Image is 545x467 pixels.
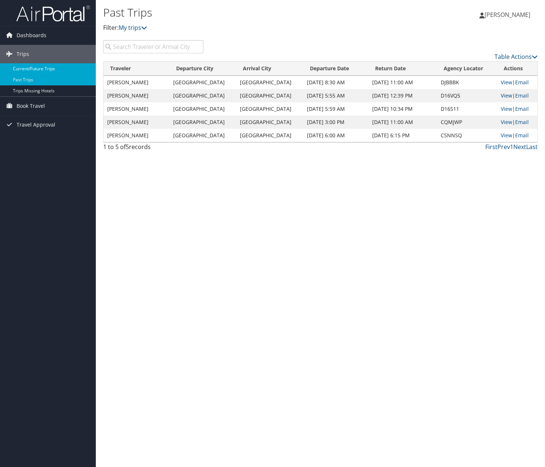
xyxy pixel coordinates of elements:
[497,102,537,116] td: |
[236,61,303,76] th: Arrival City: activate to sort column ascending
[17,116,55,134] span: Travel Approval
[236,89,303,102] td: [GEOGRAPHIC_DATA]
[515,92,529,99] a: Email
[368,61,437,76] th: Return Date: activate to sort column ascending
[103,5,393,20] h1: Past Trips
[170,89,237,102] td: [GEOGRAPHIC_DATA]
[16,5,90,22] img: airportal-logo.png
[497,76,537,89] td: |
[497,143,510,151] a: Prev
[303,102,368,116] td: [DATE] 5:59 AM
[501,79,512,86] a: View
[126,143,129,151] span: 5
[303,76,368,89] td: [DATE] 8:30 AM
[303,129,368,142] td: [DATE] 6:00 AM
[515,105,529,112] a: Email
[170,102,237,116] td: [GEOGRAPHIC_DATA]
[437,102,497,116] td: D16S11
[368,76,437,89] td: [DATE] 11:00 AM
[103,40,203,53] input: Search Traveler or Arrival City
[17,45,29,63] span: Trips
[479,4,538,26] a: [PERSON_NAME]
[501,132,512,139] a: View
[526,143,538,151] a: Last
[170,76,237,89] td: [GEOGRAPHIC_DATA]
[495,53,538,61] a: Table Actions
[104,76,170,89] td: [PERSON_NAME]
[437,89,497,102] td: D16VQ5
[501,92,512,99] a: View
[497,116,537,129] td: |
[103,23,393,33] p: Filter:
[236,129,303,142] td: [GEOGRAPHIC_DATA]
[515,118,529,125] a: Email
[119,24,147,32] a: My trips
[368,89,437,102] td: [DATE] 12:39 PM
[236,76,303,89] td: [GEOGRAPHIC_DATA]
[368,102,437,116] td: [DATE] 10:34 PM
[104,116,170,129] td: [PERSON_NAME]
[104,129,170,142] td: [PERSON_NAME]
[485,143,497,151] a: First
[303,61,368,76] th: Departure Date: activate to sort column ascending
[103,142,203,155] div: 1 to 5 of records
[437,129,497,142] td: CSNNSQ
[303,89,368,102] td: [DATE] 5:55 AM
[513,143,526,151] a: Next
[17,26,46,45] span: Dashboards
[497,61,537,76] th: Actions
[104,89,170,102] td: [PERSON_NAME]
[104,102,170,116] td: [PERSON_NAME]
[497,89,537,102] td: |
[497,129,537,142] td: |
[170,116,237,129] td: [GEOGRAPHIC_DATA]
[501,105,512,112] a: View
[104,61,170,76] th: Traveler: activate to sort column ascending
[236,116,303,129] td: [GEOGRAPHIC_DATA]
[501,118,512,125] a: View
[515,132,529,139] a: Email
[303,116,368,129] td: [DATE] 3:00 PM
[236,102,303,116] td: [GEOGRAPHIC_DATA]
[368,129,437,142] td: [DATE] 6:15 PM
[437,61,497,76] th: Agency Locator: activate to sort column ascending
[437,116,497,129] td: CQMJWP
[510,143,513,151] a: 1
[437,76,497,89] td: DJBBBK
[170,129,237,142] td: [GEOGRAPHIC_DATA]
[368,116,437,129] td: [DATE] 11:00 AM
[485,11,530,19] span: [PERSON_NAME]
[17,97,45,115] span: Book Travel
[515,79,529,86] a: Email
[170,61,237,76] th: Departure City: activate to sort column ascending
